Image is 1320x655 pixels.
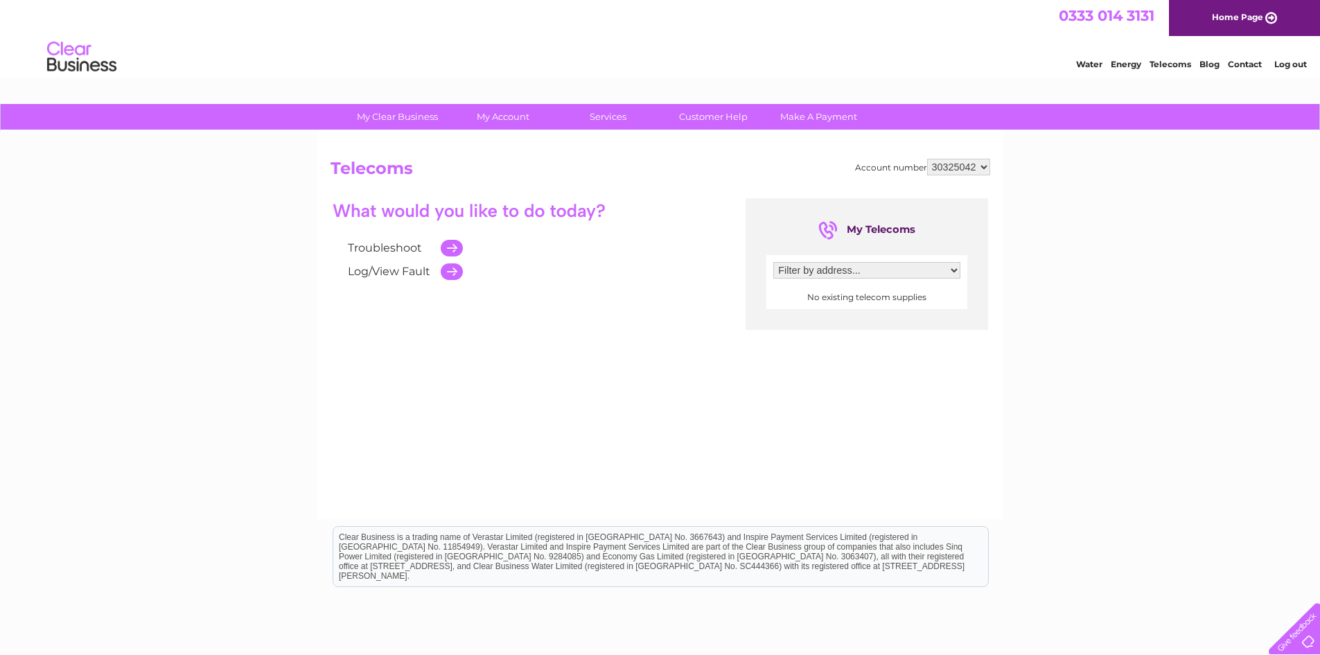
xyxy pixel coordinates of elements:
center: No existing telecom supplies [773,292,960,302]
a: 0333 014 3131 [1059,7,1154,24]
h2: Telecoms [331,159,990,185]
a: Log out [1274,59,1307,69]
a: Log/View Fault [348,265,430,278]
a: Energy [1111,59,1141,69]
a: Telecoms [1150,59,1191,69]
a: Contact [1228,59,1262,69]
a: My Clear Business [340,104,455,130]
a: Services [551,104,665,130]
div: My Telecoms [818,219,915,241]
div: Account number [855,159,990,175]
a: My Account [446,104,560,130]
a: Troubleshoot [348,241,422,254]
a: Customer Help [656,104,771,130]
a: Water [1076,59,1102,69]
div: Clear Business is a trading name of Verastar Limited (registered in [GEOGRAPHIC_DATA] No. 3667643... [333,8,988,67]
img: logo.png [46,36,117,78]
a: Make A Payment [762,104,876,130]
a: Blog [1199,59,1220,69]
